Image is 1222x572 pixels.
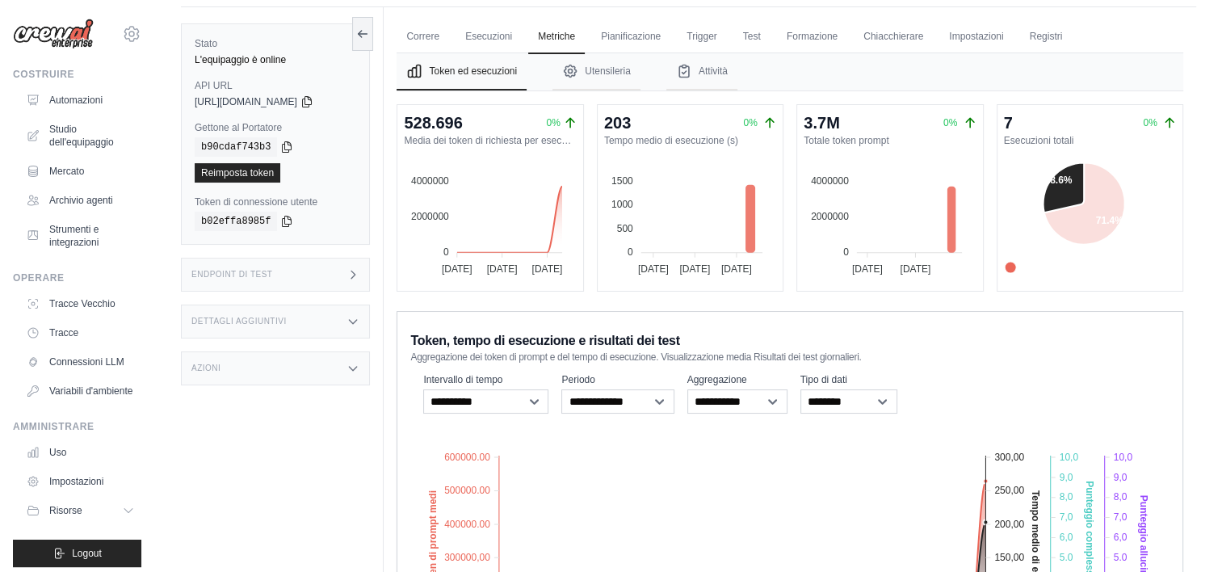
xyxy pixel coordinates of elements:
label: Intervallo di tempo [423,373,548,386]
tspan: 4000000 [811,175,849,187]
img: Logo [13,19,94,49]
tspan: 500000.00 [444,485,490,496]
dt: Esecuzioni totali [1004,134,1176,147]
tspan: 200,00 [995,518,1025,529]
tspan: 5.0 [1060,551,1073,562]
div: 3.7M [804,111,839,134]
tspan: 150,00 [995,551,1025,562]
h3: Endpoint di test [191,270,272,280]
span: 0% [744,117,758,128]
tspan: 0 [443,246,449,258]
code: b90cdaf743b3 [195,137,277,157]
tspan: [DATE] [852,263,883,275]
tspan: [DATE] [679,263,710,275]
div: Costruire [13,68,141,81]
tspan: 8,0 [1060,491,1073,503]
font: Attività [699,65,728,78]
div: 528.696 [404,111,462,134]
a: Registri [1020,20,1073,54]
tspan: 9,0 [1060,471,1073,482]
label: Gettone al Portatore [195,121,356,134]
dt: Totale token prompt [804,134,976,147]
font: Automazioni [49,94,103,107]
div: 7 [1004,111,1013,134]
h3: Azioni [191,364,220,373]
label: Stato [195,37,356,50]
a: Automazioni [19,87,141,113]
tspan: 500 [616,223,632,234]
tspan: 600000.00 [444,451,490,462]
tspan: 7,0 [1060,511,1073,523]
tspan: 400000.00 [444,518,490,529]
button: Risorse [19,498,141,524]
a: Strumenti e integrazioni [19,217,141,255]
div: Operare [13,271,141,284]
tspan: 7,0 [1114,511,1128,523]
label: Aggregazione [687,373,787,386]
tspan: [DATE] [442,263,472,275]
a: Reimposta token [195,163,280,183]
tspan: 4000000 [411,175,449,187]
a: Correre [397,20,449,54]
a: Connessioni LLM [19,349,141,375]
a: Impostazioni [19,469,141,494]
span: Logout [72,547,102,560]
tspan: 2000000 [411,211,449,222]
tspan: 10,0 [1114,451,1133,462]
iframe: Chat Widget [1141,494,1222,572]
a: Pianificazione [591,20,670,54]
dt: Media dei token di richiesta per esecuzione [404,134,576,147]
font: Mercato [49,165,84,178]
tspan: 10,0 [1060,451,1079,462]
span: 0% [1143,117,1157,128]
tspan: 9,0 [1114,471,1128,482]
a: Archivio agenti [19,187,141,213]
font: Uso [49,446,66,459]
a: Metriche [528,20,585,54]
tspan: 5.0 [1114,551,1128,562]
a: Chiacchierare [854,20,933,54]
label: API URL [195,79,356,92]
a: Test [733,20,771,54]
font: Utensileria [585,65,631,78]
font: Impostazioni [49,475,103,488]
a: Formazione [777,20,847,54]
tspan: 1500 [611,175,633,187]
code: b02effa8985f [195,212,277,231]
a: Tracce [19,320,141,346]
span: [URL][DOMAIN_NAME] [195,95,297,108]
dt: Tempo medio di esecuzione (s) [604,134,776,147]
font: Connessioni LLM [49,355,124,368]
label: Token di connessione utente [195,196,356,208]
tspan: [DATE] [721,263,752,275]
a: Esecuzioni [456,20,522,54]
tspan: 6,0 [1060,532,1073,543]
tspan: 250,00 [995,485,1025,496]
font: Archivio agenti [49,194,113,207]
button: Utensileria [552,53,640,90]
font: Studio dell'equipaggio [49,123,135,149]
div: Amministrare [13,420,141,433]
tspan: 2000000 [811,211,849,222]
button: Logout [13,540,141,567]
span: Aggregazione dei token di prompt e del tempo di esecuzione. Visualizzazione media Risultati dei t... [410,351,861,364]
label: Tipo di dati [800,373,897,386]
span: 0% [943,117,957,128]
a: Studio dell'equipaggio [19,116,141,155]
nav: Schede [397,53,1183,90]
a: Trigger [677,20,727,54]
a: Tracce Vecchio [19,291,141,317]
tspan: [DATE] [487,263,518,275]
label: Periodo [561,373,674,386]
tspan: 300,00 [995,451,1025,462]
a: Variabili d'ambiente [19,378,141,404]
tspan: 6,0 [1114,532,1128,543]
a: Mercato [19,158,141,184]
tspan: 0 [843,246,849,258]
h3: Dettagli aggiuntivi [191,317,287,326]
div: 203 [604,111,631,134]
font: Token ed esecuzioni [429,65,517,78]
span: Risorse [49,504,82,517]
div: Widget chat [1141,494,1222,572]
tspan: 8,0 [1114,491,1128,503]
